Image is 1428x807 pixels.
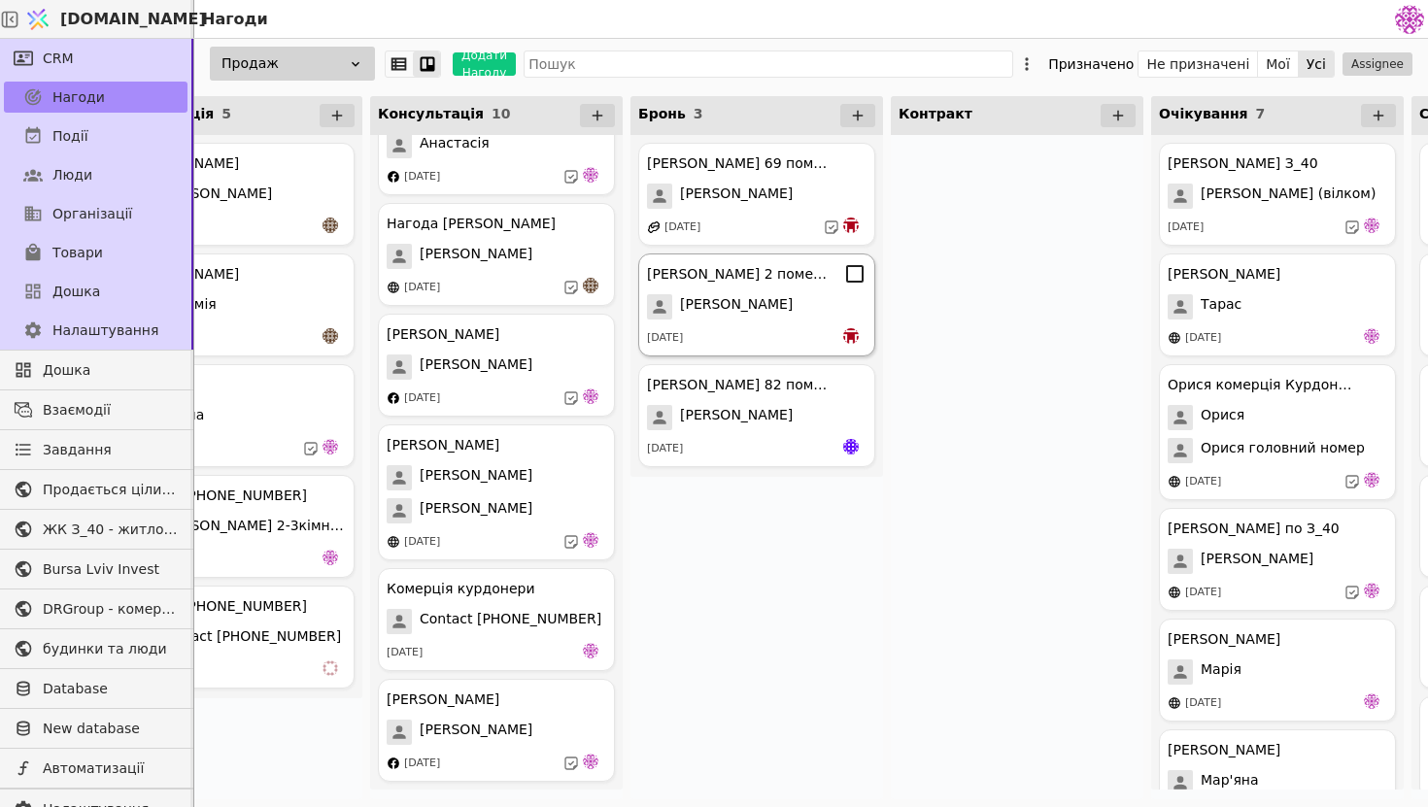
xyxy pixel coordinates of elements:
[404,280,440,296] div: [DATE]
[323,439,338,454] img: de
[43,520,178,540] span: ЖК З_40 - житлова та комерційна нерухомість класу Преміум
[4,633,187,664] a: будинки та люди
[52,282,100,302] span: Дошка
[404,756,440,772] div: [DATE]
[583,643,598,658] img: de
[1258,50,1299,78] button: Мої
[378,203,615,306] div: Нагода [PERSON_NAME][PERSON_NAME][DATE]an
[583,388,598,404] img: de
[1168,740,1280,760] div: [PERSON_NAME]
[1201,549,1313,574] span: [PERSON_NAME]
[583,754,598,769] img: de
[43,639,178,659] span: будинки та люди
[4,354,187,386] a: Дошка
[441,52,516,76] a: Додати Нагоду
[1159,106,1248,121] span: Очікування
[1159,364,1396,500] div: Орися комерція КурдонериОрисяОрися головний номер[DATE]de
[664,219,700,236] div: [DATE]
[387,214,556,234] div: Нагода [PERSON_NAME]
[524,50,1013,78] input: Пошук
[118,586,355,689] div: Нагода [PHONE_NUMBER]Contact [PHONE_NUMBER]vi
[4,713,187,744] a: New database
[583,167,598,183] img: de
[1364,218,1379,233] img: de
[1168,475,1181,488] img: online-store.svg
[1185,695,1221,712] div: [DATE]
[52,165,92,185] span: Люди
[4,593,187,624] a: DRGroup - комерційна нерухоомість
[1201,438,1365,463] span: Орися головний номер
[387,281,400,294] img: online-store.svg
[1343,52,1412,76] button: Assignee
[210,47,375,81] div: Продаж
[1168,629,1280,650] div: [PERSON_NAME]
[4,82,187,113] a: Нагоди
[323,550,338,565] img: de
[420,465,532,490] span: [PERSON_NAME]
[647,330,683,347] div: [DATE]
[4,120,187,151] a: Події
[323,218,338,233] img: an
[843,439,859,454] img: Яр
[1201,184,1376,209] span: [PERSON_NAME] (вілком)
[378,679,615,782] div: [PERSON_NAME][PERSON_NAME][DATE]de
[1201,659,1241,685] span: Марія
[1201,770,1259,795] span: Мар'яна
[43,559,178,580] span: Bursa Lviv Invest
[126,596,307,617] div: Нагода [PHONE_NUMBER]
[420,354,532,380] span: [PERSON_NAME]
[420,244,532,269] span: [PERSON_NAME]
[420,609,601,634] span: Contact [PHONE_NUMBER]
[1159,253,1396,356] div: [PERSON_NAME]Тарас[DATE]de
[899,106,972,121] span: Контракт
[694,106,703,121] span: 3
[1299,50,1334,78] button: Усі
[43,599,178,620] span: DRGroup - комерційна нерухоомість
[159,184,272,209] span: [PERSON_NAME]
[1168,331,1181,345] img: online-store.svg
[4,315,187,346] a: Налаштування
[118,364,355,467] div: Оленаde
[1159,508,1396,611] div: [PERSON_NAME] по З_40[PERSON_NAME][DATE]de
[118,143,355,246] div: [PERSON_NAME][PERSON_NAME]an
[638,364,875,467] div: [PERSON_NAME] 82 помешкання[PERSON_NAME][DATE]Яр
[43,49,74,69] span: CRM
[1364,472,1379,488] img: de
[1159,619,1396,722] div: [PERSON_NAME]Марія[DATE]de
[23,1,52,38] img: Logo
[387,645,423,661] div: [DATE]
[4,514,187,545] a: ЖК З_40 - житлова та комерційна нерухомість класу Преміум
[4,673,187,704] a: Database
[1256,106,1266,121] span: 7
[387,391,400,405] img: facebook.svg
[4,159,187,190] a: Люди
[52,204,132,224] span: Організації
[1168,586,1181,599] img: online-store.svg
[420,133,490,158] span: Анастасія
[583,532,598,548] img: de
[1185,474,1221,490] div: [DATE]
[420,720,532,745] span: [PERSON_NAME]
[453,52,516,76] button: Додати Нагоду
[1168,375,1352,395] div: Орися комерція Курдонери
[680,184,793,209] span: [PERSON_NAME]
[1364,693,1379,709] img: de
[60,8,206,31] span: [DOMAIN_NAME]
[43,480,178,500] span: Продається цілий будинок [PERSON_NAME] нерухомість
[387,535,400,549] img: online-store.svg
[1168,519,1340,539] div: [PERSON_NAME] по З_40
[647,220,661,234] img: affiliate-program.svg
[387,324,499,345] div: [PERSON_NAME]
[4,554,187,585] a: Bursa Lviv Invest
[647,264,832,285] div: [PERSON_NAME] 2 помешкання
[221,106,231,121] span: 5
[1364,328,1379,344] img: de
[387,579,534,599] div: Комерція курдонери
[43,679,178,699] span: Database
[43,440,112,460] span: Завдання
[126,486,307,506] div: Нагода [PHONE_NUMBER]
[378,568,615,671] div: Комерція курдонериContact [PHONE_NUMBER][DATE]de
[159,626,341,652] span: Contact [PHONE_NUMBER]
[404,534,440,551] div: [DATE]
[52,126,88,147] span: Події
